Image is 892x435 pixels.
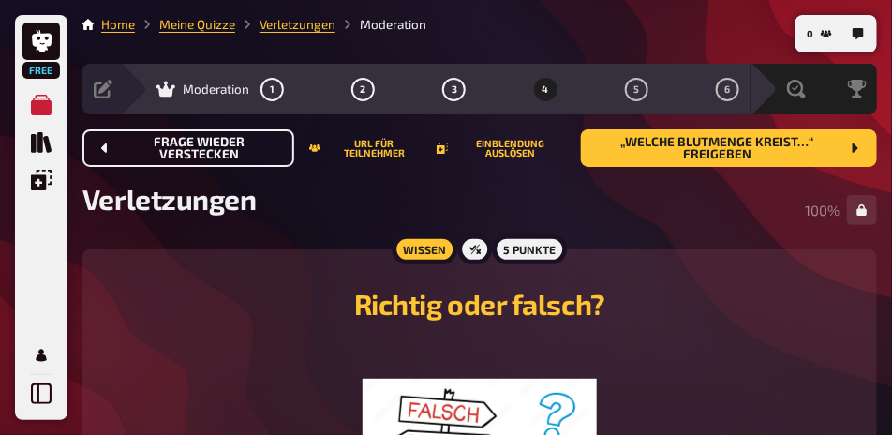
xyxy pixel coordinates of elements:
span: Free [24,65,58,76]
span: 100 % [805,202,840,218]
div: Wissen [392,234,457,264]
span: 5 [633,84,639,95]
div: 5 Punkte [492,234,567,264]
button: 6 [712,74,742,104]
li: Home [101,15,135,34]
a: Quiz Sammlung [22,124,60,161]
a: Mein Konto [22,337,60,374]
span: 0 [807,29,813,39]
button: „Welche Blutmenge kreist…“ freigeben [581,129,877,167]
span: Verletzungen [82,182,257,216]
button: Einblendung auslösen [437,139,566,158]
button: 1 [258,74,288,104]
h2: Richtig oder falsch? [105,287,855,321]
span: 2 [361,84,366,95]
a: Meine Quizze [22,86,60,124]
button: URL für Teilnehmer [309,139,422,158]
span: 6 [724,84,730,95]
button: Frage wieder verstecken [82,129,294,167]
span: 4 [543,84,549,95]
li: Moderation [335,15,426,34]
a: Home [101,17,135,32]
li: Verletzungen [235,15,335,34]
button: 5 [621,74,651,104]
button: 0 [799,19,840,49]
button: 2 [349,74,379,104]
span: 1 [270,84,275,95]
a: Verletzungen [260,17,335,32]
span: 3 [452,84,457,95]
a: Einblendungen [22,161,60,199]
button: 3 [439,74,469,104]
li: Meine Quizze [135,15,235,34]
button: 4 [530,74,560,104]
span: „Welche Blutmenge kreist…“ freigeben [596,136,840,161]
span: Frage wieder verstecken [120,136,279,161]
a: Meine Quizze [159,17,235,32]
span: Moderation [183,82,249,97]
